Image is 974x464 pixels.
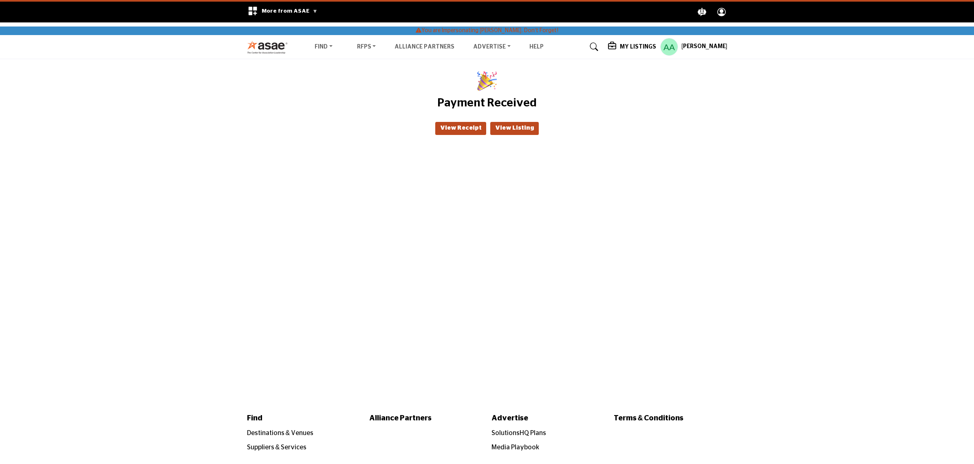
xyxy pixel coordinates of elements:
[394,44,454,50] a: Alliance Partners
[529,44,544,50] a: Help
[614,413,727,424] a: Terms & Conditions
[351,41,382,53] a: RFPs
[491,413,605,424] a: Advertise
[247,444,307,451] a: Suppliers & Services
[369,413,483,424] a: Alliance Partners
[477,71,497,91] img: thank%20you.svg
[490,122,539,135] button: View Listing
[467,41,516,53] a: Advertise
[620,43,656,51] h5: My Listings
[608,42,656,52] div: My Listings
[491,444,539,451] a: Media Playbook
[247,413,361,424] a: Find
[309,41,338,53] a: Find
[435,122,486,135] a: View Receipt
[681,43,727,51] h5: [PERSON_NAME]
[491,430,546,436] a: SolutionsHQ Plans
[582,40,604,53] a: Search
[247,430,314,436] a: Destinations & Venues
[247,40,292,54] img: Site Logo
[242,2,323,22] div: More from ASAE
[660,38,678,56] button: Show hide supplier dropdown
[262,8,317,14] span: More from ASAE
